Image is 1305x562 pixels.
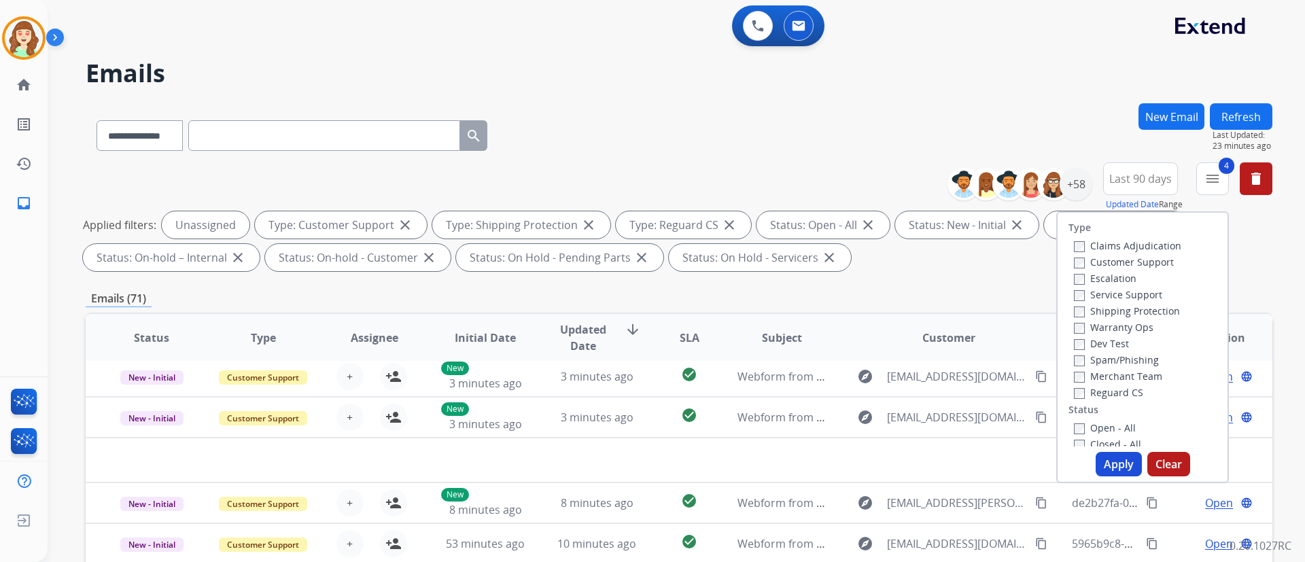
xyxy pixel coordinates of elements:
div: Status: New - Reply [1044,211,1187,239]
span: 10 minutes ago [557,536,636,551]
mat-icon: list_alt [16,116,32,133]
div: Status: On-hold - Customer [265,244,451,271]
span: de2b27fa-00e4-4959-9731-af047457053f [1072,495,1274,510]
mat-icon: content_copy [1035,497,1047,509]
label: Closed - All [1074,438,1141,451]
span: Customer [922,330,975,346]
mat-icon: check_circle [681,533,697,550]
span: 3 minutes ago [561,369,633,384]
mat-icon: language [1240,370,1253,383]
span: [EMAIL_ADDRESS][DOMAIN_NAME] [887,368,1027,385]
span: Customer Support [219,497,307,511]
mat-icon: close [821,249,837,266]
mat-icon: explore [857,495,873,511]
p: Applied filters: [83,217,156,233]
button: Clear [1147,452,1190,476]
mat-icon: close [397,217,413,233]
span: New - Initial [120,538,184,552]
span: New - Initial [120,497,184,511]
input: Open - All [1074,423,1085,434]
input: Dev Test [1074,339,1085,350]
span: + [347,535,353,552]
input: Shipping Protection [1074,306,1085,317]
span: Assignee [351,330,398,346]
span: + [347,368,353,385]
span: [EMAIL_ADDRESS][DOMAIN_NAME] [887,535,1027,552]
div: Status: New - Initial [895,211,1039,239]
mat-icon: explore [857,368,873,385]
span: Webform from [EMAIL_ADDRESS][DOMAIN_NAME] on [DATE] [737,369,1045,384]
span: Type [251,330,276,346]
img: avatar [5,19,43,57]
mat-icon: search [466,128,482,144]
mat-icon: language [1240,497,1253,509]
div: Unassigned [162,211,249,239]
p: New [441,362,469,375]
span: 5965b9c8-3945-4f5e-86b2-38c63fa3a12a [1072,536,1276,551]
mat-icon: close [860,217,876,233]
span: SLA [680,330,699,346]
label: Status [1068,403,1098,417]
p: 0.20.1027RC [1230,538,1291,554]
label: Escalation [1074,272,1136,285]
span: Open [1205,495,1233,511]
button: Apply [1096,452,1142,476]
mat-icon: delete [1248,171,1264,187]
span: Status [134,330,169,346]
button: + [336,363,364,390]
label: Type [1068,221,1091,234]
label: Open - All [1074,421,1136,434]
span: Customer Support [219,411,307,425]
span: Initial Date [455,330,516,346]
mat-icon: check_circle [681,407,697,423]
span: [EMAIL_ADDRESS][PERSON_NAME][DOMAIN_NAME] [887,495,1027,511]
button: Refresh [1210,103,1272,130]
mat-icon: close [1009,217,1025,233]
span: Updated Date [553,321,614,354]
mat-icon: explore [857,535,873,552]
label: Dev Test [1074,337,1129,350]
span: Customer Support [219,538,307,552]
mat-icon: menu [1204,171,1221,187]
input: Spam/Phishing [1074,355,1085,366]
mat-icon: close [633,249,650,266]
span: 8 minutes ago [561,495,633,510]
label: Spam/Phishing [1074,353,1159,366]
span: 4 [1219,158,1234,174]
button: + [336,489,364,516]
mat-icon: person_add [385,368,402,385]
span: 23 minutes ago [1213,141,1272,152]
mat-icon: person_add [385,535,402,552]
button: + [336,404,364,431]
span: Last Updated: [1213,130,1272,141]
label: Merchant Team [1074,370,1162,383]
mat-icon: inbox [16,195,32,211]
mat-icon: person_add [385,495,402,511]
p: New [441,488,469,502]
input: Merchant Team [1074,372,1085,383]
div: Type: Reguard CS [616,211,751,239]
label: Shipping Protection [1074,304,1180,317]
mat-icon: language [1240,411,1253,423]
label: Customer Support [1074,256,1174,268]
div: Status: On Hold - Pending Parts [456,244,663,271]
label: Claims Adjudication [1074,239,1181,252]
div: Status: On-hold – Internal [83,244,260,271]
mat-icon: arrow_downward [625,321,641,338]
label: Service Support [1074,288,1162,301]
input: Service Support [1074,290,1085,301]
mat-icon: explore [857,409,873,425]
label: Reguard CS [1074,386,1143,399]
div: Status: Open - All [756,211,890,239]
p: Emails (71) [86,290,152,307]
input: Reguard CS [1074,388,1085,399]
label: Warranty Ops [1074,321,1153,334]
span: New - Initial [120,370,184,385]
input: Escalation [1074,274,1085,285]
span: 8 minutes ago [449,502,522,517]
button: Last 90 days [1103,162,1178,195]
div: Type: Customer Support [255,211,427,239]
span: + [347,409,353,425]
div: Status: On Hold - Servicers [669,244,851,271]
span: Webform from [EMAIL_ADDRESS][DOMAIN_NAME] on [DATE] [737,410,1045,425]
